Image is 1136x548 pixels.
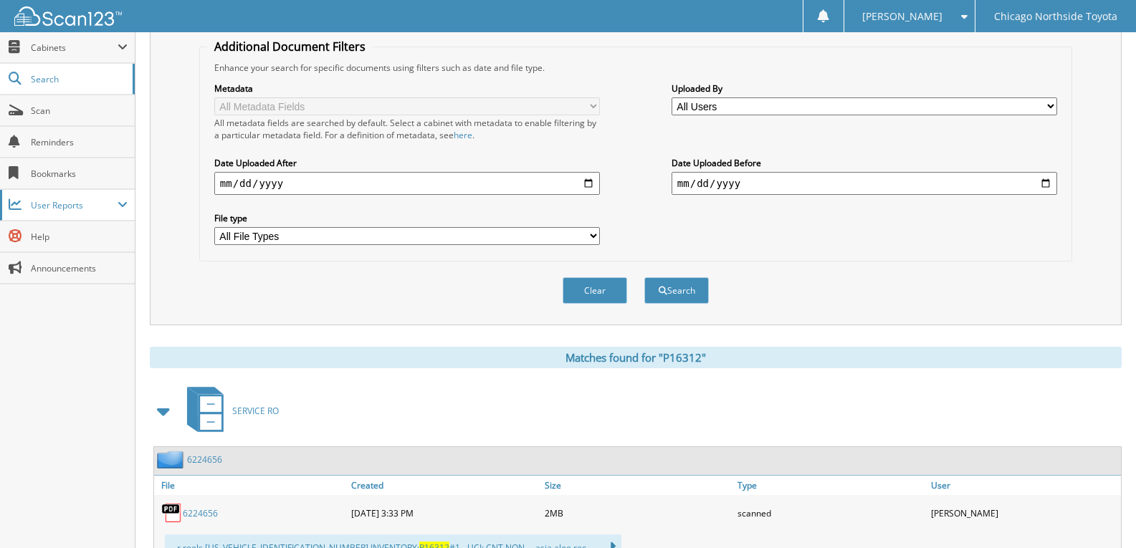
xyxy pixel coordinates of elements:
[734,499,927,527] div: scanned
[183,507,218,519] a: 6224656
[154,476,348,495] a: File
[31,199,118,211] span: User Reports
[31,168,128,180] span: Bookmarks
[150,347,1122,368] div: Matches found for "P16312"
[207,39,373,54] legend: Additional Document Filters
[672,82,1057,95] label: Uploaded By
[31,231,128,243] span: Help
[563,277,627,304] button: Clear
[214,117,600,141] div: All metadata fields are searched by default. Select a cabinet with metadata to enable filtering b...
[214,212,600,224] label: File type
[927,499,1121,527] div: [PERSON_NAME]
[214,172,600,195] input: start
[31,262,128,274] span: Announcements
[161,502,183,524] img: PDF.png
[348,476,541,495] a: Created
[207,62,1064,74] div: Enhance your search for specific documents using filters such as date and file type.
[862,12,942,21] span: [PERSON_NAME]
[31,136,128,148] span: Reminders
[31,73,125,85] span: Search
[454,129,472,141] a: here
[178,383,279,439] a: SERVICE RO
[157,451,187,468] img: folder2.png
[232,405,279,417] span: SERVICE RO
[348,499,541,527] div: [DATE] 3:33 PM
[927,476,1121,495] a: User
[214,157,600,169] label: Date Uploaded After
[541,476,735,495] a: Size
[1064,479,1136,548] iframe: Chat Widget
[14,6,122,26] img: scan123-logo-white.svg
[994,12,1117,21] span: Chicago Northside Toyota
[541,499,735,527] div: 2MB
[31,42,118,54] span: Cabinets
[672,157,1057,169] label: Date Uploaded Before
[734,476,927,495] a: Type
[644,277,709,304] button: Search
[672,172,1057,195] input: end
[214,82,600,95] label: Metadata
[31,105,128,117] span: Scan
[187,453,222,466] a: 6224656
